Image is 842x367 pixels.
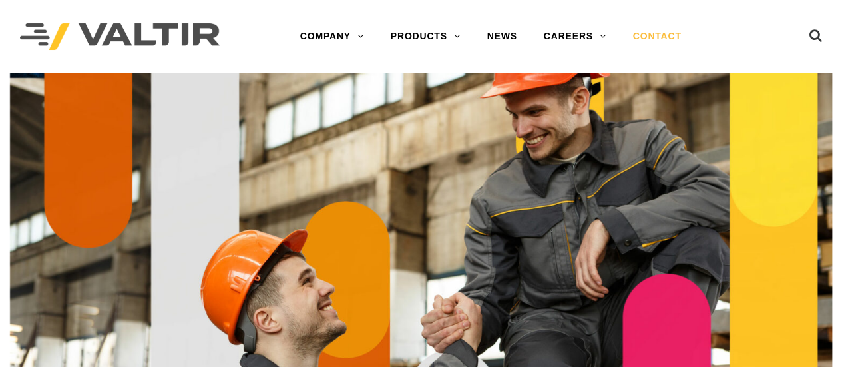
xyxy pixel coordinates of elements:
img: Valtir [20,23,220,51]
a: CONTACT [620,23,695,50]
a: PRODUCTS [377,23,474,50]
a: NEWS [473,23,530,50]
a: CAREERS [530,23,620,50]
a: COMPANY [287,23,377,50]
